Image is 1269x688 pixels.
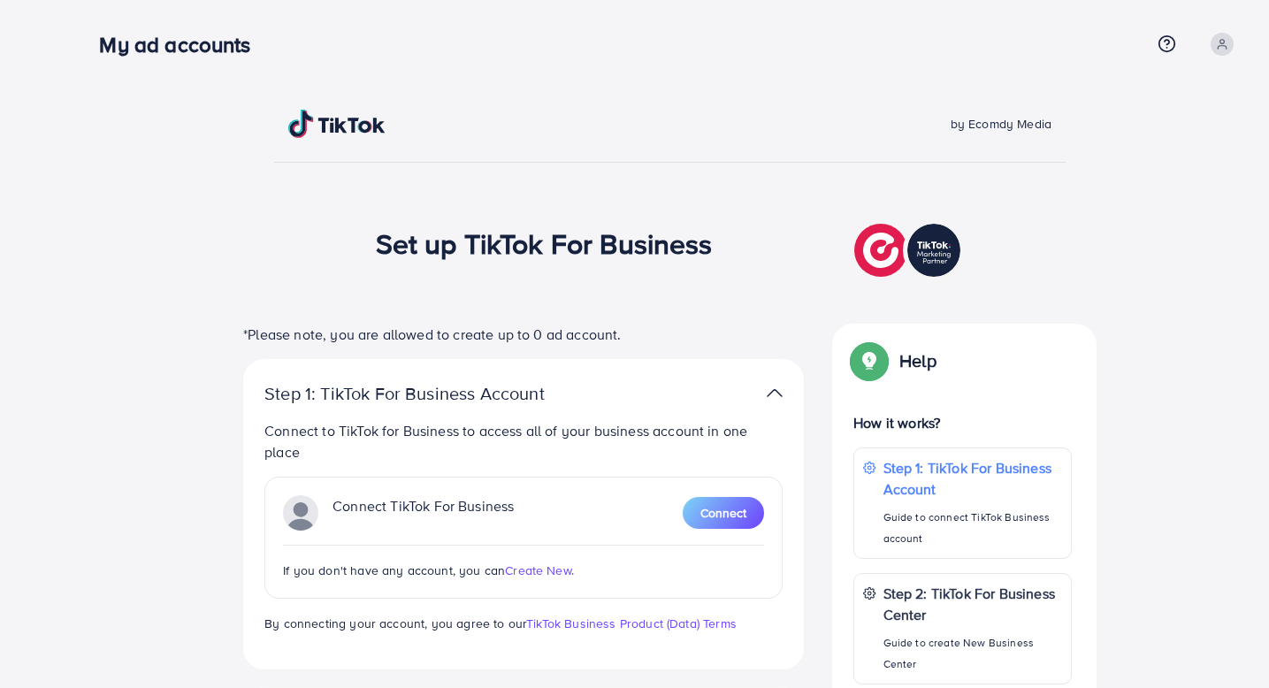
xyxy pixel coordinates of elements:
p: *Please note, you are allowed to create up to 0 ad account. [243,324,804,345]
p: Help [899,350,936,371]
img: TikTok partner [767,380,783,406]
img: TikTok [288,110,386,138]
p: Guide to connect TikTok Business account [883,507,1062,549]
p: Step 1: TikTok For Business Account [883,457,1062,500]
h3: My ad accounts [99,32,264,57]
span: by Ecomdy Media [951,115,1051,133]
img: TikTok partner [854,219,965,281]
p: How it works? [853,412,1072,433]
p: Step 1: TikTok For Business Account [264,383,600,404]
p: Step 2: TikTok For Business Center [883,583,1062,625]
p: Guide to create New Business Center [883,632,1062,675]
h1: Set up TikTok For Business [376,226,713,260]
img: Popup guide [853,345,885,377]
